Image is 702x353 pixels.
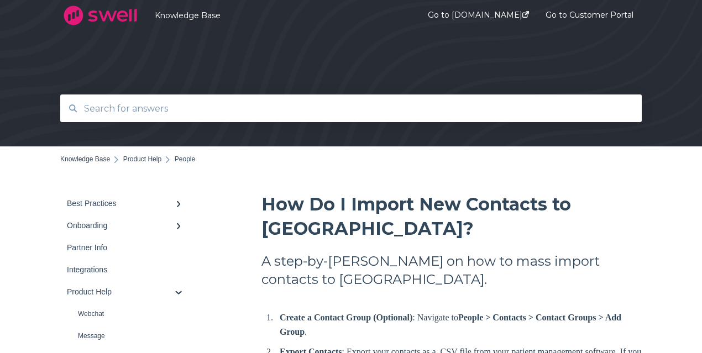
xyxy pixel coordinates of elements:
a: Best Practices [60,192,193,214]
div: Onboarding [67,221,175,230]
div: Best Practices [67,199,175,208]
a: Knowledge Base [155,10,395,20]
a: Partner Info [60,236,193,259]
a: Integrations [60,259,193,281]
a: Message [60,325,193,347]
div: Product Help [67,287,175,296]
div: Integrations [67,265,175,274]
span: People [175,155,195,163]
div: Partner Info [67,243,175,252]
input: Search for answers [77,97,625,120]
strong: Create a Contact Group (Optional) [280,313,412,322]
a: Webchat [60,303,193,325]
a: Onboarding [60,214,193,236]
img: company logo [60,2,140,29]
p: : Navigate to . [280,310,642,339]
a: Knowledge Base [60,155,110,163]
span: How Do I Import New Contacts to [GEOGRAPHIC_DATA]? [261,193,571,239]
a: Product Help [60,281,193,303]
h2: A step-by-[PERSON_NAME] on how to mass import contacts to [GEOGRAPHIC_DATA]. [261,252,642,288]
a: Product Help [123,155,161,163]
